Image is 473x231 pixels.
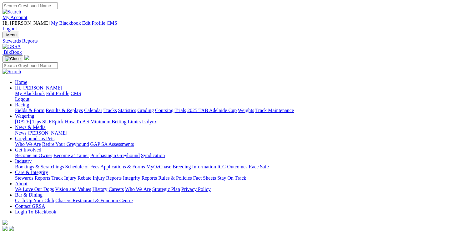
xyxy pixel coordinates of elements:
[193,175,216,181] a: Fact Sheets
[90,141,134,147] a: GAP SA Assessments
[173,164,216,169] a: Breeding Information
[15,175,50,181] a: Stewards Reports
[249,164,269,169] a: Race Safe
[42,141,89,147] a: Retire Your Greyhound
[15,119,470,125] div: Wagering
[217,164,247,169] a: ICG Outcomes
[93,175,122,181] a: Injury Reports
[3,49,22,55] a: BlkBook
[5,56,21,61] img: Close
[15,164,64,169] a: Bookings & Scratchings
[92,187,107,192] a: History
[4,49,22,55] span: BlkBook
[46,91,69,96] a: Edit Profile
[3,20,50,26] span: Hi, [PERSON_NAME]
[15,119,41,124] a: [DATE] Tips
[15,153,470,158] div: Get Involved
[65,119,89,124] a: How To Bet
[15,153,52,158] a: Become an Owner
[181,187,211,192] a: Privacy Policy
[123,175,157,181] a: Integrity Reports
[15,96,29,102] a: Logout
[125,187,151,192] a: Who We Are
[42,119,63,124] a: SUREpick
[15,102,29,107] a: Racing
[28,130,67,136] a: [PERSON_NAME]
[3,32,19,38] button: Toggle navigation
[103,108,117,113] a: Tracks
[55,198,133,203] a: Chasers Restaurant & Function Centre
[15,141,41,147] a: Who We Are
[108,187,124,192] a: Careers
[15,187,470,192] div: About
[3,226,8,231] img: facebook.svg
[141,153,165,158] a: Syndication
[146,164,171,169] a: MyOzChase
[15,203,45,209] a: Contact GRSA
[15,91,470,102] div: Hi, [PERSON_NAME]
[46,108,83,113] a: Results & Replays
[15,85,63,90] a: Hi, [PERSON_NAME]
[15,130,470,136] div: News & Media
[15,209,56,214] a: Login To Blackbook
[84,108,102,113] a: Calendar
[15,158,32,164] a: Industry
[15,85,62,90] span: Hi, [PERSON_NAME]
[15,181,28,186] a: About
[138,108,154,113] a: Grading
[15,192,43,198] a: Bar & Dining
[53,153,89,158] a: Become a Trainer
[15,164,470,170] div: Industry
[55,187,91,192] a: Vision and Values
[3,38,470,44] a: Stewards Reports
[15,108,470,113] div: Racing
[3,9,21,15] img: Search
[15,130,26,136] a: News
[71,91,81,96] a: CMS
[65,164,99,169] a: Schedule of Fees
[217,175,246,181] a: Stay On Track
[174,108,186,113] a: Trials
[9,226,14,231] img: twitter.svg
[3,69,21,74] img: Search
[187,108,237,113] a: 2025 TAB Adelaide Cup
[51,175,91,181] a: Track Injury Rebate
[3,15,28,20] a: My Account
[3,44,21,49] img: GRSA
[255,108,294,113] a: Track Maintenance
[107,20,117,26] a: CMS
[3,62,58,69] input: Search
[15,108,44,113] a: Fields & Form
[15,187,54,192] a: We Love Our Dogs
[15,136,54,141] a: Greyhounds as Pets
[15,198,54,203] a: Cash Up Your Club
[51,20,81,26] a: My Blackbook
[3,26,17,31] a: Logout
[24,55,29,60] img: logo-grsa-white.png
[90,119,141,124] a: Minimum Betting Limits
[100,164,145,169] a: Applications & Forms
[3,220,8,225] img: logo-grsa-white.png
[155,108,174,113] a: Coursing
[118,108,136,113] a: Statistics
[142,119,157,124] a: Isolynx
[15,147,41,152] a: Get Involved
[152,187,180,192] a: Strategic Plan
[15,113,34,119] a: Wagering
[6,33,17,37] span: Menu
[15,91,45,96] a: My Blackbook
[158,175,192,181] a: Rules & Policies
[3,3,58,9] input: Search
[82,20,105,26] a: Edit Profile
[238,108,254,113] a: Weights
[15,170,48,175] a: Care & Integrity
[15,125,46,130] a: News & Media
[15,80,27,85] a: Home
[90,153,140,158] a: Purchasing a Greyhound
[15,175,470,181] div: Care & Integrity
[15,141,470,147] div: Greyhounds as Pets
[3,20,470,32] div: My Account
[3,55,23,62] button: Toggle navigation
[15,198,470,203] div: Bar & Dining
